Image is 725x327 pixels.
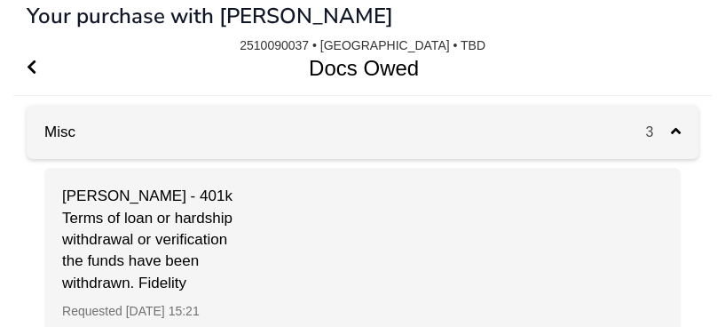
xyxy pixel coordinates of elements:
h1: Your purchase with [PERSON_NAME] [27,4,393,28]
h1: Docs Owed [13,41,691,95]
span: 3 [645,124,671,140]
div: 2510090037 • [GEOGRAPHIC_DATA] • TBD [240,38,485,53]
a: Go Back [27,41,36,95]
span: [PERSON_NAME] - 401k Terms of loan or hardship withdrawal or verification the funds have been wit... [62,186,240,293]
a: Misc [27,124,75,140]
